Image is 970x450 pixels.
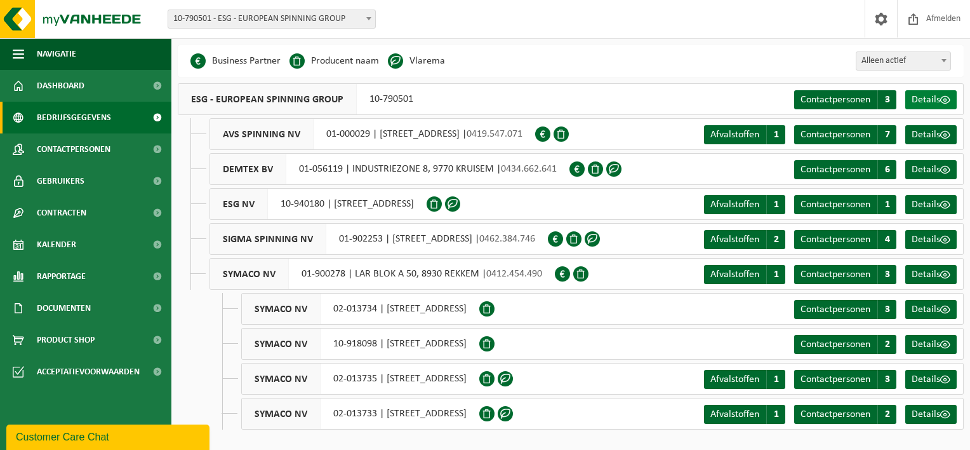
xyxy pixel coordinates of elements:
[905,405,957,424] a: Details
[37,38,76,70] span: Navigatie
[241,363,479,395] div: 02-013735 | [STREET_ADDRESS]
[905,300,957,319] a: Details
[877,125,896,144] span: 7
[37,292,91,324] span: Documenten
[242,294,321,324] span: SYMACO NV
[209,153,569,185] div: 01-056119 | INDUSTRIEZONE 8, 9770 KRUISEM |
[37,133,110,165] span: Contactpersonen
[877,300,896,319] span: 3
[710,409,759,419] span: Afvalstoffen
[704,405,785,424] a: Afvalstoffen 1
[388,51,445,71] li: Vlarema
[905,125,957,144] a: Details
[209,188,427,220] div: 10-940180 | [STREET_ADDRESS]
[912,374,940,385] span: Details
[766,195,785,214] span: 1
[486,269,542,279] span: 0412.454.490
[877,370,896,389] span: 3
[210,259,289,289] span: SYMACO NV
[37,165,84,197] span: Gebruikers
[37,356,140,388] span: Acceptatievoorwaarden
[856,52,950,70] span: Alleen actief
[37,229,76,261] span: Kalender
[37,261,86,292] span: Rapportage
[710,200,759,210] span: Afvalstoffen
[801,374,870,385] span: Contactpersonen
[801,269,870,280] span: Contactpersonen
[467,129,522,139] span: 0419.547.071
[241,293,479,325] div: 02-013734 | [STREET_ADDRESS]
[877,405,896,424] span: 2
[877,230,896,249] span: 4
[794,160,896,179] a: Contactpersonen 6
[905,90,957,109] a: Details
[242,329,321,359] span: SYMACO NV
[912,95,940,105] span: Details
[6,422,212,450] iframe: chat widget
[794,300,896,319] a: Contactpersonen 3
[912,409,940,419] span: Details
[209,223,548,255] div: 01-902253 | [STREET_ADDRESS] |
[801,130,870,140] span: Contactpersonen
[710,235,759,245] span: Afvalstoffen
[794,195,896,214] a: Contactpersonen 1
[801,200,870,210] span: Contactpersonen
[912,235,940,245] span: Details
[190,51,281,71] li: Business Partner
[210,189,268,219] span: ESG NV
[209,258,555,290] div: 01-900278 | LAR BLOK A 50, 8930 REKKEM |
[794,335,896,354] a: Contactpersonen 2
[801,95,870,105] span: Contactpersonen
[794,90,896,109] a: Contactpersonen 3
[912,200,940,210] span: Details
[241,328,479,360] div: 10-918098 | [STREET_ADDRESS]
[766,370,785,389] span: 1
[37,70,84,102] span: Dashboard
[877,265,896,284] span: 3
[37,102,111,133] span: Bedrijfsgegevens
[766,125,785,144] span: 1
[704,265,785,284] a: Afvalstoffen 1
[794,230,896,249] a: Contactpersonen 4
[242,399,321,429] span: SYMACO NV
[178,83,426,115] div: 10-790501
[501,164,557,174] span: 0434.662.641
[178,84,357,114] span: ESG - EUROPEAN SPINNING GROUP
[794,405,896,424] a: Contactpersonen 2
[877,335,896,354] span: 2
[210,224,326,254] span: SIGMA SPINNING NV
[905,265,957,284] a: Details
[905,370,957,389] a: Details
[912,339,940,350] span: Details
[168,10,375,28] span: 10-790501 - ESG - EUROPEAN SPINNING GROUP
[241,398,479,430] div: 02-013733 | [STREET_ADDRESS]
[912,269,940,280] span: Details
[766,265,785,284] span: 1
[801,339,870,350] span: Contactpersonen
[704,370,785,389] a: Afvalstoffen 1
[766,405,785,424] span: 1
[289,51,379,71] li: Producent naam
[856,51,951,71] span: Alleen actief
[905,160,957,179] a: Details
[37,324,95,356] span: Product Shop
[912,130,940,140] span: Details
[704,125,785,144] a: Afvalstoffen 1
[710,374,759,385] span: Afvalstoffen
[801,165,870,175] span: Contactpersonen
[877,90,896,109] span: 3
[168,10,376,29] span: 10-790501 - ESG - EUROPEAN SPINNING GROUP
[794,125,896,144] a: Contactpersonen 7
[905,230,957,249] a: Details
[801,304,870,315] span: Contactpersonen
[766,230,785,249] span: 2
[801,409,870,419] span: Contactpersonen
[710,130,759,140] span: Afvalstoffen
[37,197,86,229] span: Contracten
[210,154,286,184] span: DEMTEX BV
[905,195,957,214] a: Details
[912,304,940,315] span: Details
[704,230,785,249] a: Afvalstoffen 2
[905,335,957,354] a: Details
